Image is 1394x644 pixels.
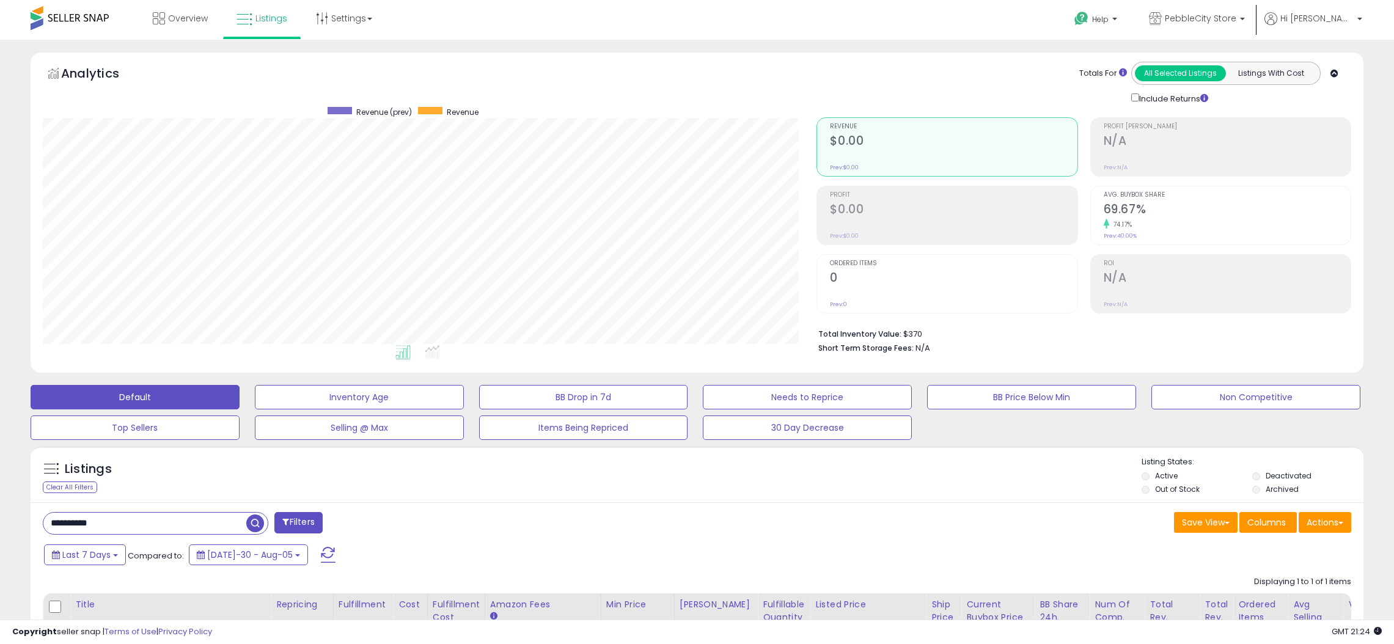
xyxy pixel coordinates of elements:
[1174,512,1238,533] button: Save View
[1238,598,1283,624] div: Ordered Items
[433,598,480,624] div: Fulfillment Cost
[1104,202,1351,219] h2: 69.67%
[31,415,240,440] button: Top Sellers
[1225,65,1316,81] button: Listings With Cost
[44,544,126,565] button: Last 7 Days
[606,598,669,611] div: Min Price
[168,12,208,24] span: Overview
[189,544,308,565] button: [DATE]-30 - Aug-05
[12,626,57,637] strong: Copyright
[207,549,293,561] span: [DATE]-30 - Aug-05
[398,598,422,611] div: Cost
[490,598,596,611] div: Amazon Fees
[763,598,805,624] div: Fulfillable Quantity
[1155,484,1200,494] label: Out of Stock
[1266,470,1311,481] label: Deactivated
[1280,12,1354,24] span: Hi [PERSON_NAME]
[65,461,112,478] h5: Listings
[830,202,1077,219] h2: $0.00
[255,12,287,24] span: Listings
[1079,68,1127,79] div: Totals For
[1104,271,1351,287] h2: N/A
[830,164,859,171] small: Prev: $0.00
[1293,598,1338,637] div: Avg Selling Price
[479,415,688,440] button: Items Being Repriced
[1142,456,1363,468] p: Listing States:
[1247,516,1286,529] span: Columns
[1104,301,1128,308] small: Prev: N/A
[830,192,1077,199] span: Profit
[1205,598,1228,637] div: Total Rev. Diff.
[818,329,901,339] b: Total Inventory Value:
[62,549,111,561] span: Last 7 Days
[447,107,479,117] span: Revenue
[339,598,388,611] div: Fulfillment
[1266,484,1299,494] label: Archived
[158,626,212,637] a: Privacy Policy
[1104,232,1137,240] small: Prev: 40.00%
[1074,11,1089,26] i: Get Help
[703,385,912,409] button: Needs to Reprice
[105,626,156,637] a: Terms of Use
[815,598,921,611] div: Listed Price
[1109,220,1132,229] small: 74.17%
[1104,260,1351,267] span: ROI
[830,123,1077,130] span: Revenue
[276,598,328,611] div: Repricing
[1104,134,1351,150] h2: N/A
[1348,598,1393,611] div: Velocity
[479,385,688,409] button: BB Drop in 7d
[1040,598,1084,624] div: BB Share 24h.
[1122,91,1223,105] div: Include Returns
[255,385,464,409] button: Inventory Age
[1239,512,1297,533] button: Columns
[1135,65,1226,81] button: All Selected Listings
[1332,626,1382,637] span: 2025-08-13 21:24 GMT
[274,512,322,533] button: Filters
[830,134,1077,150] h2: $0.00
[12,626,212,638] div: seller snap | |
[1165,12,1236,24] span: PebbleCity Store
[1254,576,1351,588] div: Displaying 1 to 1 of 1 items
[255,415,464,440] button: Selling @ Max
[75,598,266,611] div: Title
[703,415,912,440] button: 30 Day Decrease
[818,326,1342,340] li: $370
[1104,164,1128,171] small: Prev: N/A
[1095,598,1139,624] div: Num of Comp.
[966,598,1029,624] div: Current Buybox Price
[356,107,412,117] span: Revenue (prev)
[1151,385,1360,409] button: Non Competitive
[830,260,1077,267] span: Ordered Items
[915,342,930,354] span: N/A
[1104,192,1351,199] span: Avg. Buybox Share
[1092,14,1109,24] span: Help
[1065,2,1129,40] a: Help
[128,550,184,562] span: Compared to:
[830,232,859,240] small: Prev: $0.00
[680,598,752,611] div: [PERSON_NAME]
[1155,470,1178,481] label: Active
[1104,123,1351,130] span: Profit [PERSON_NAME]
[31,385,240,409] button: Default
[931,598,956,624] div: Ship Price
[61,65,143,85] h5: Analytics
[927,385,1136,409] button: BB Price Below Min
[1264,12,1362,40] a: Hi [PERSON_NAME]
[818,343,914,353] b: Short Term Storage Fees:
[1299,512,1351,533] button: Actions
[1150,598,1194,624] div: Total Rev.
[43,481,97,493] div: Clear All Filters
[830,301,847,308] small: Prev: 0
[490,611,497,622] small: Amazon Fees.
[830,271,1077,287] h2: 0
